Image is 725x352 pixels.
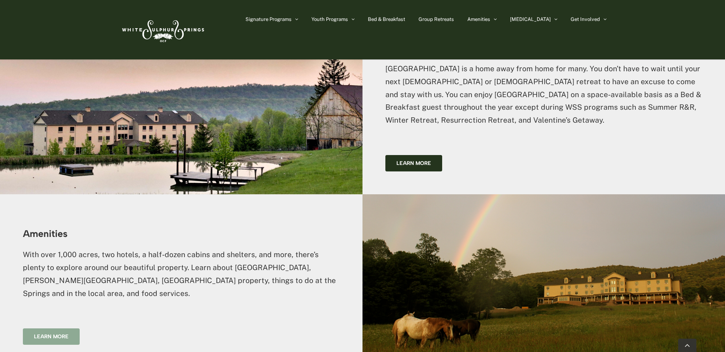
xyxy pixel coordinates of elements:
span: Learn more [34,333,69,340]
p: With over 1,000 acres, two hotels, a half-dozen cabins and shelters, and more, there’s plenty to ... [23,248,340,300]
span: Get Involved [571,17,600,22]
span: Bed & Breakfast [368,17,405,22]
span: Group Retreats [419,17,454,22]
span: Amenities [467,17,490,22]
span: Youth Programs [311,17,348,22]
p: [GEOGRAPHIC_DATA] is a home away from home for many. You don’t have to wait until your next [DEMO... [385,62,702,127]
a: Learn more [23,328,80,345]
span: Learn more [396,160,431,166]
h3: Amenities [23,229,340,239]
img: White Sulphur Springs Logo [119,12,206,48]
a: Learn more [385,155,442,171]
span: [MEDICAL_DATA] [510,17,551,22]
span: Signature Programs [245,17,292,22]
